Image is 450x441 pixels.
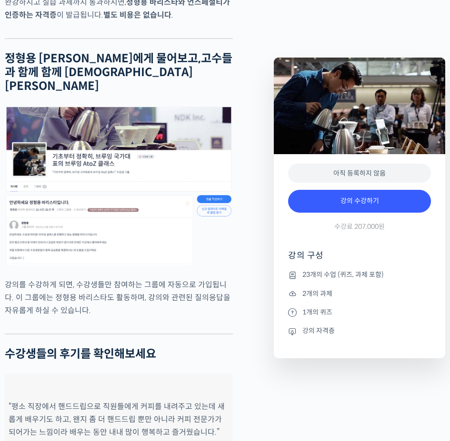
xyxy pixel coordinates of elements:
[147,316,159,323] span: 설정
[288,288,431,299] li: 2개의 과제
[5,278,233,317] p: 강의를 수강하게 되면, 수강생들만 참여하는 그룹에 자동으로 가입됩니다. 이 그룹에는 정형용 바리스타도 활동하며, 강의와 관련된 질의응답을 자유롭게 하실 수 있습니다.
[288,190,431,213] a: 강의 수강하기
[288,250,431,269] h4: 강의 구성
[334,222,385,231] span: 수강료 207,000원
[3,302,63,325] a: 홈
[288,164,431,183] div: 아직 등록하지 않음
[9,400,229,439] p: “평소 직장에서 핸드드립으로 직원들에게 커피를 내려주고 있는데 새롭게 배우기도 하고, 왠지 좀 더 핸드드립 뿐만 아니라 커피 전문가가 되어가는 느낌이라 배우는 동안 내내 많이...
[5,347,156,361] strong: 수강생들의 후기를 확인해보세요
[63,302,123,325] a: 대화
[288,306,431,318] li: 1개의 퀴즈
[5,51,232,93] strong: 고수들과 함께 함께 [DEMOGRAPHIC_DATA][PERSON_NAME]
[288,269,431,281] li: 23개의 수업 (퀴즈, 과제 포함)
[123,302,183,325] a: 설정
[288,325,431,337] li: 강의 자격증
[30,316,36,323] span: 홈
[5,52,233,93] h2: 정형용 [PERSON_NAME]에게 물어보고,
[87,316,99,324] span: 대화
[103,10,171,20] strong: 별도 비용은 없습니다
